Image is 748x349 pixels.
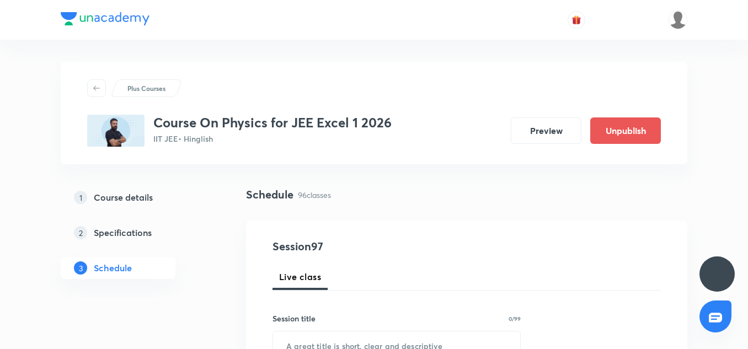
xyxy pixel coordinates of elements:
[74,191,87,204] p: 1
[61,12,149,28] a: Company Logo
[74,226,87,239] p: 2
[511,117,581,144] button: Preview
[568,11,585,29] button: avatar
[571,15,581,25] img: avatar
[273,238,474,255] h4: Session 97
[61,222,211,244] a: 2Specifications
[94,226,152,239] h5: Specifications
[246,186,293,203] h4: Schedule
[273,313,316,324] h6: Session title
[94,191,153,204] h5: Course details
[509,316,521,321] p: 0/99
[94,261,132,275] h5: Schedule
[153,133,392,144] p: IIT JEE • Hinglish
[669,10,687,29] img: Arpit Srivastava
[61,12,149,25] img: Company Logo
[74,261,87,275] p: 3
[279,270,321,283] span: Live class
[153,115,392,131] h3: Course On Physics for JEE Excel 1 2026
[590,117,661,144] button: Unpublish
[298,189,331,201] p: 96 classes
[127,83,165,93] p: Plus Courses
[710,267,724,281] img: ttu
[87,115,145,147] img: 44B34326-2AA0-4659-AA87-3291FCED8E62_plus.png
[61,186,211,208] a: 1Course details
